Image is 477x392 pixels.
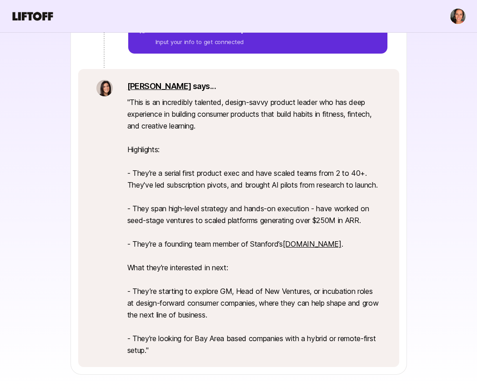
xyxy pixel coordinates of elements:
img: 71d7b91d_d7cb_43b4_a7ea_a9b2f2cc6e03.jpg [96,80,113,96]
img: Lia Siebert [450,9,466,24]
a: [DOMAIN_NAME] [283,239,341,248]
button: Lia Siebert [450,8,466,25]
p: Input your info to get connected [156,37,267,46]
a: [PERSON_NAME] [127,81,191,91]
p: says... [127,80,381,93]
p: " This is an incredibly talented, design-savvy product leader who has deep experience in building... [127,96,381,356]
